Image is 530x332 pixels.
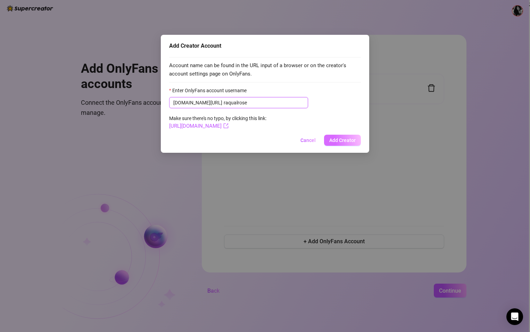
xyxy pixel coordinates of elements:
[169,116,266,129] span: Make sure there's no typo, by clicking this link:
[169,87,251,94] label: Enter OnlyFans account username
[169,62,361,78] span: Account name can be found in the URL input of a browser or on the creator's account settings page...
[223,123,229,128] span: export
[169,123,229,129] a: [URL][DOMAIN_NAME]export
[324,135,361,146] button: Add Creator
[329,137,356,143] span: Add Creator
[300,137,316,143] span: Cancel
[169,42,361,50] div: Add Creator Account
[224,99,304,106] input: Enter OnlyFans account username
[295,135,321,146] button: Cancel
[173,99,222,106] span: [DOMAIN_NAME][URL]
[506,308,523,325] div: Open Intercom Messenger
